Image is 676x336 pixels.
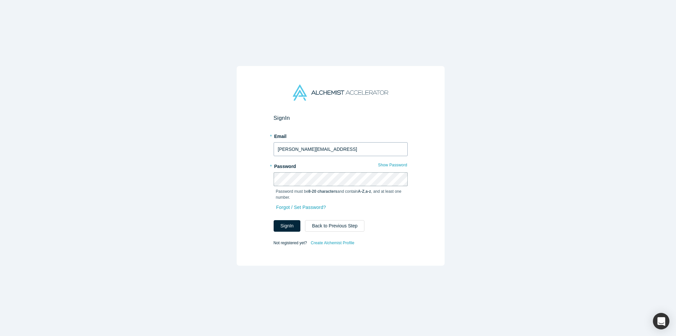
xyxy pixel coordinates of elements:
span: Not registered yet? [274,241,307,245]
button: SignIn [274,220,301,232]
strong: A-Z [358,189,364,194]
strong: 8-20 characters [308,189,337,194]
button: Show Password [378,161,407,169]
a: Create Alchemist Profile [310,239,355,247]
label: Password [274,161,408,170]
p: Password must be and contain , , and at least one number. [276,188,405,200]
strong: a-z [365,189,371,194]
h2: Sign In [274,115,408,121]
button: Back to Previous Step [305,220,364,232]
img: Alchemist Accelerator Logo [293,84,388,101]
label: Email [274,131,408,140]
a: Forgot / Set Password? [276,202,326,213]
